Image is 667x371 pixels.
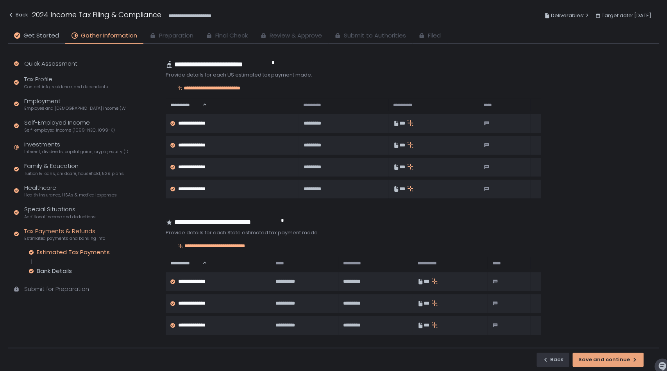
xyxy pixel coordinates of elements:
div: Family & Education [24,162,124,177]
button: Back [536,353,569,367]
span: Interest, dividends, capital gains, crypto, equity (1099s, K-1s) [24,149,128,155]
button: Back [8,9,28,22]
span: Submit to Authorities [344,31,406,40]
div: Back [8,10,28,20]
div: Quick Assessment [24,59,77,68]
span: Gather Information [81,31,137,40]
div: Tax Profile [24,75,108,90]
span: Deliverables: 2 [551,11,588,20]
span: Tuition & loans, childcare, household, 529 plans [24,171,124,177]
div: Provide details for each US estimated tax payment made. [166,71,541,78]
button: Save and continue [572,353,644,367]
span: Estimated payments and banking info [24,235,105,241]
div: Estimated Tax Payments [37,248,110,256]
span: Preparation [159,31,193,40]
span: Employee and [DEMOGRAPHIC_DATA] income (W-2s) [24,105,128,111]
div: Submit for Preparation [24,285,89,294]
div: Save and continue [578,356,638,363]
div: Investments [24,140,128,155]
div: Employment [24,97,128,112]
span: Final Check [215,31,248,40]
span: Contact info, residence, and dependents [24,84,108,90]
div: Healthcare [24,184,117,198]
div: Provide details for each State estimated tax payment made. [166,229,541,236]
span: Review & Approve [270,31,322,40]
div: Bank Details [37,267,72,275]
span: Get Started [23,31,59,40]
span: Health insurance, HSAs & medical expenses [24,192,117,198]
div: Self-Employed Income [24,118,115,133]
div: Back [542,356,563,363]
span: Target date: [DATE] [602,11,651,20]
span: Self-employed income (1099-NEC, 1099-K) [24,127,115,133]
span: Filed [428,31,441,40]
span: Additional income and deductions [24,214,96,220]
div: Tax Payments & Refunds [24,227,105,242]
div: Special Situations [24,205,96,220]
h1: 2024 Income Tax Filing & Compliance [32,9,161,20]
